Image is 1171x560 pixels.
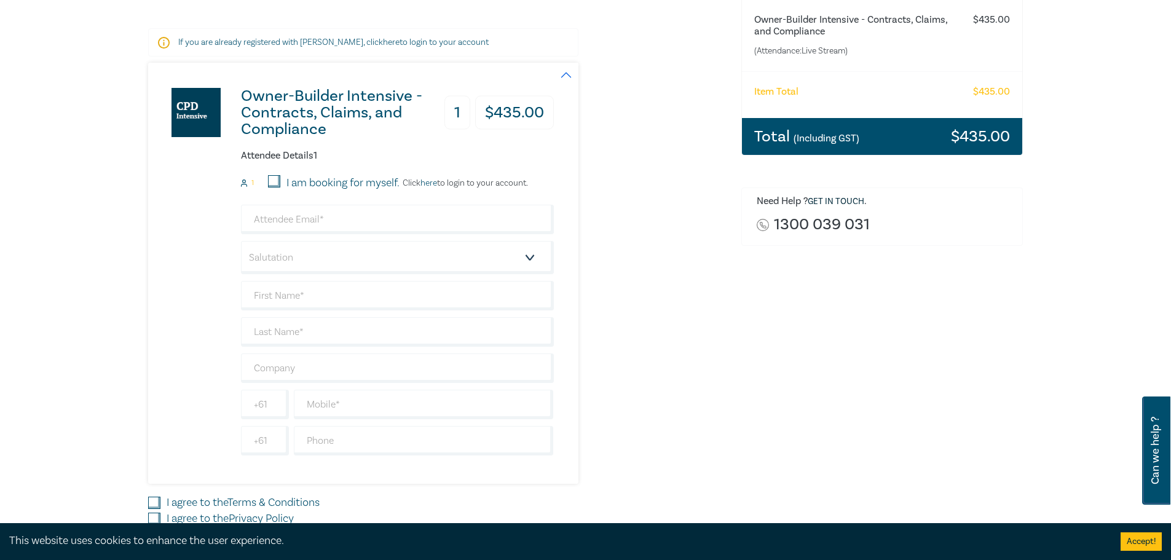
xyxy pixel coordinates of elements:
input: First Name* [241,281,554,310]
a: Terms & Conditions [227,495,320,510]
input: +61 [241,426,289,455]
input: Phone [294,426,554,455]
a: Get in touch [808,196,864,207]
h3: 1 [444,96,470,130]
h3: Owner-Builder Intensive - Contracts, Claims, and Compliance [241,88,443,138]
a: Privacy Policy [229,511,294,526]
small: (Including GST) [794,132,859,144]
h6: Need Help ? . [757,195,1014,208]
a: 1300 039 031 [774,216,870,233]
span: Can we help ? [1149,404,1161,497]
input: Company [241,353,554,383]
label: I agree to the [167,511,294,527]
h3: Total [754,128,859,144]
div: This website uses cookies to enhance the user experience. [9,533,1102,549]
h3: $ 435.00 [475,96,554,130]
a: here [383,37,400,48]
p: If you are already registered with [PERSON_NAME], click to login to your account [178,36,548,49]
label: I am booking for myself. [286,175,400,191]
h3: $ 435.00 [951,128,1010,144]
a: here [420,178,437,189]
button: Accept cookies [1121,532,1162,551]
h6: Item Total [754,86,798,98]
small: 1 [251,179,254,187]
p: Click to login to your account. [400,178,528,188]
h6: $ 435.00 [973,14,1010,26]
input: Last Name* [241,317,554,347]
label: I agree to the [167,495,320,511]
img: Owner-Builder Intensive - Contracts, Claims, and Compliance [172,88,221,137]
input: Attendee Email* [241,205,554,234]
input: +61 [241,390,289,419]
small: (Attendance: Live Stream ) [754,45,961,57]
input: Mobile* [294,390,554,419]
h6: $ 435.00 [973,86,1010,98]
h6: Owner-Builder Intensive - Contracts, Claims, and Compliance [754,14,961,37]
h6: Attendee Details 1 [241,150,554,162]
